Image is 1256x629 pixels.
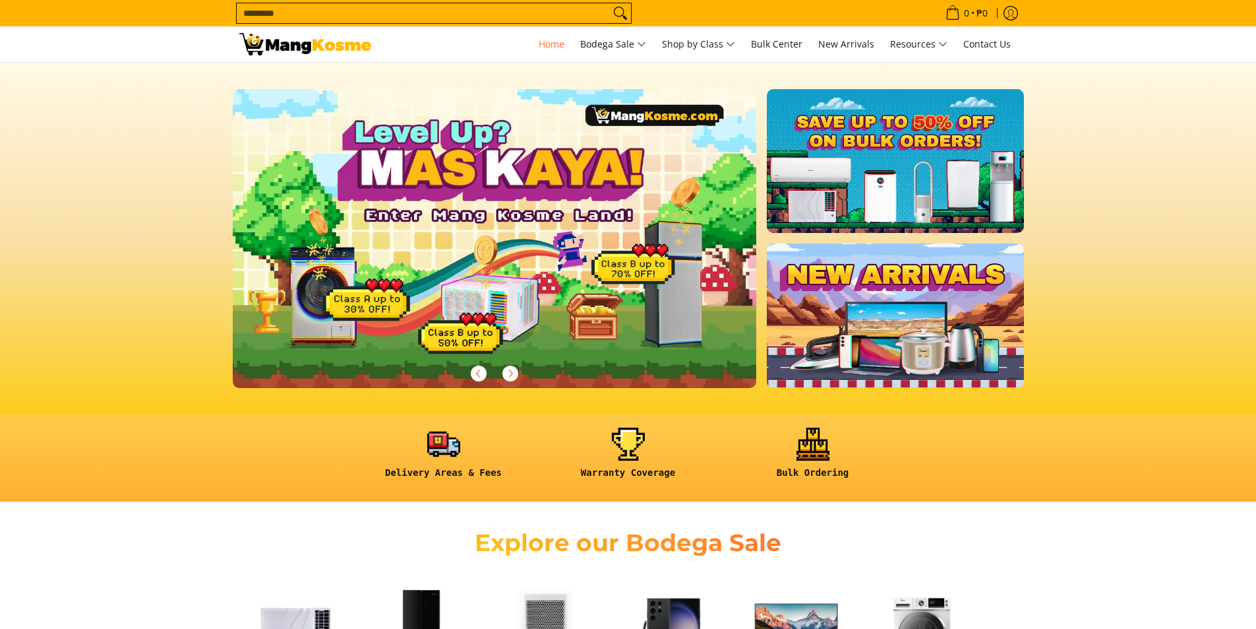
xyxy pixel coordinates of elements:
[574,26,653,62] a: Bodega Sale
[962,9,971,18] span: 0
[662,36,735,53] span: Shop by Class
[496,359,525,388] button: Next
[812,26,881,62] a: New Arrivals
[957,26,1017,62] a: Contact Us
[532,26,571,62] a: Home
[239,33,371,55] img: Mang Kosme: Your Home Appliances Warehouse Sale Partner!
[464,359,493,388] button: Previous
[655,26,742,62] a: Shop by Class
[974,9,990,18] span: ₱0
[610,3,631,23] button: Search
[727,428,899,489] a: <h6><strong>Bulk Ordering</strong></h6>
[751,38,802,50] span: Bulk Center
[818,38,874,50] span: New Arrivals
[233,89,757,388] img: Gaming desktop banner
[963,38,1011,50] span: Contact Us
[744,26,809,62] a: Bulk Center
[543,428,714,489] a: <h6><strong>Warranty Coverage</strong></h6>
[883,26,954,62] a: Resources
[580,36,646,53] span: Bodega Sale
[890,36,947,53] span: Resources
[384,26,1017,62] nav: Main Menu
[942,6,992,20] span: •
[539,38,564,50] span: Home
[358,428,529,489] a: <h6><strong>Delivery Areas & Fees</strong></h6>
[437,528,820,558] h2: Explore our Bodega Sale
